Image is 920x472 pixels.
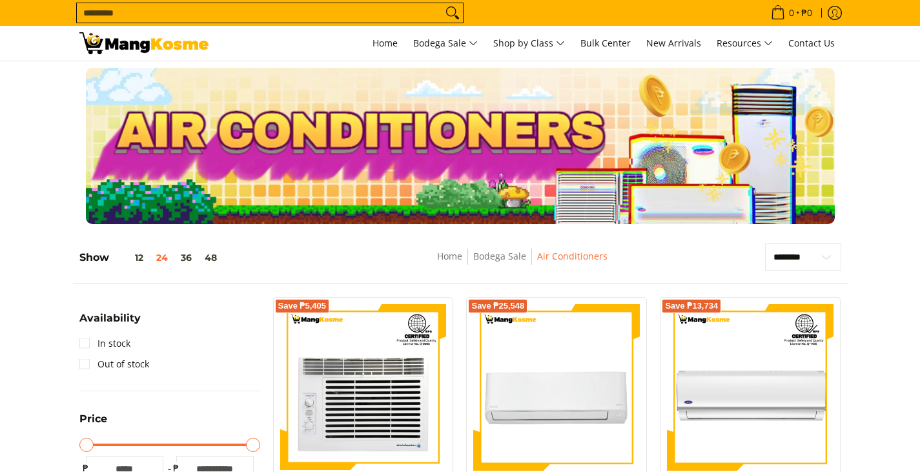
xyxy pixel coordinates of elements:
[221,26,841,61] nav: Main Menu
[373,37,398,49] span: Home
[79,251,223,264] h5: Show
[79,354,149,375] a: Out of stock
[109,252,150,263] button: 12
[640,26,708,61] a: New Arrivals
[646,37,701,49] span: New Arrivals
[79,414,107,424] span: Price
[717,36,773,52] span: Resources
[473,304,640,471] img: Toshiba 2 HP New Model Split-Type Inverter Air Conditioner (Class A)
[767,6,816,20] span: •
[407,26,484,61] a: Bodega Sale
[342,249,701,278] nav: Breadcrumbs
[413,36,478,52] span: Bodega Sale
[799,8,814,17] span: ₱0
[150,252,174,263] button: 24
[574,26,637,61] a: Bulk Center
[198,252,223,263] button: 48
[437,250,462,262] a: Home
[473,250,526,262] a: Bodega Sale
[79,313,141,323] span: Availability
[788,37,835,49] span: Contact Us
[580,37,631,49] span: Bulk Center
[278,302,327,310] span: Save ₱5,405
[79,313,141,333] summary: Open
[471,302,524,310] span: Save ₱25,548
[665,302,718,310] span: Save ₱13,734
[174,252,198,263] button: 36
[442,3,463,23] button: Search
[667,304,833,471] img: Carrier 1.0 HP Optima 3 R32 Split-Type Non-Inverter Air Conditioner (Class A)
[79,414,107,434] summary: Open
[537,250,608,262] a: Air Conditioners
[487,26,571,61] a: Shop by Class
[79,333,130,354] a: In stock
[366,26,404,61] a: Home
[787,8,796,17] span: 0
[493,36,565,52] span: Shop by Class
[79,32,209,54] img: Bodega Sale Aircon l Mang Kosme: Home Appliances Warehouse Sale
[710,26,779,61] a: Resources
[280,304,447,471] img: Kelvinator 0.75 HP Deluxe Eco, Window-Type Air Conditioner (Class A)
[782,26,841,61] a: Contact Us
